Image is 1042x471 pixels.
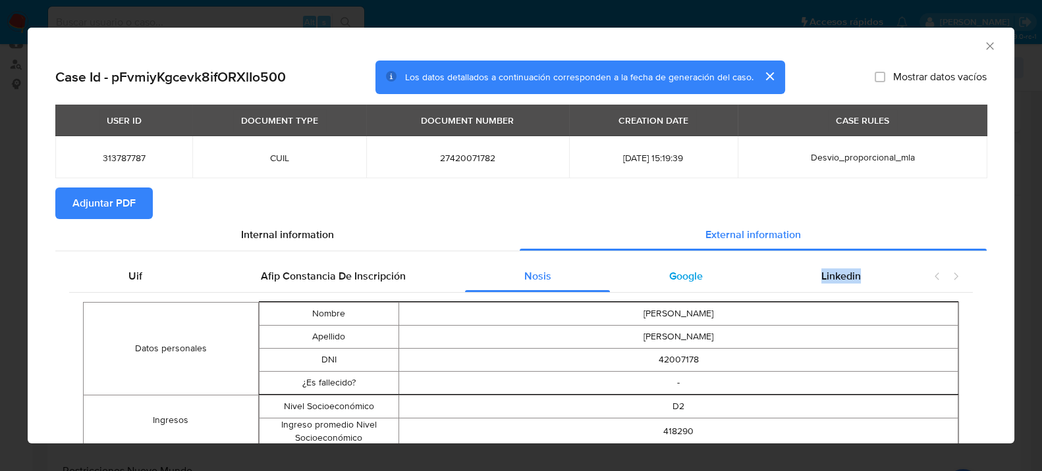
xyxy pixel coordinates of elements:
button: cerrar [754,61,785,92]
span: 27420071782 [382,152,553,164]
td: Nombre [259,303,398,326]
td: 42007178 [399,349,958,372]
td: [PERSON_NAME] [399,326,958,349]
td: - [399,372,958,395]
span: Mostrar datos vacíos [893,70,987,84]
div: DOCUMENT TYPE [233,109,326,132]
span: Linkedin [821,268,861,284]
div: DOCUMENT NUMBER [413,109,522,132]
span: Google [669,268,703,284]
div: Detailed external info [69,260,920,292]
div: CREATION DATE [611,109,696,132]
td: Nivel Socioeconómico [259,395,398,418]
span: Adjuntar PDF [72,189,136,218]
td: [PERSON_NAME] [399,303,958,326]
button: Cerrar ventana [983,39,995,51]
span: CUIL [208,152,350,164]
td: D2 [399,395,958,418]
div: CASE RULES [828,109,897,132]
input: Mostrar datos vacíos [875,72,885,82]
button: Adjuntar PDF [55,187,153,219]
span: Nosis [524,268,551,284]
td: Datos personales [84,303,259,395]
td: Apellido [259,326,398,349]
td: DNI [259,349,398,372]
h2: Case Id - pFvmiyKgcevk8ifORXlIo500 [55,68,286,86]
td: Ingreso promedio Nivel Socioeconómico [259,418,398,445]
span: External information [705,227,801,242]
span: Internal information [241,227,334,242]
td: 418290 [399,418,958,445]
div: USER ID [99,109,150,132]
span: 313787787 [71,152,177,164]
span: [DATE] 15:19:39 [585,152,722,164]
span: Uif [128,268,142,284]
span: Desvio_proporcional_mla [811,151,915,164]
td: ¿Es fallecido? [259,372,398,395]
span: Afip Constancia De Inscripción [261,268,406,284]
td: Ingresos [84,395,259,445]
div: Detailed info [55,219,987,251]
div: closure-recommendation-modal [28,28,1014,443]
span: Los datos detallados a continuación corresponden a la fecha de generación del caso. [405,70,754,84]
